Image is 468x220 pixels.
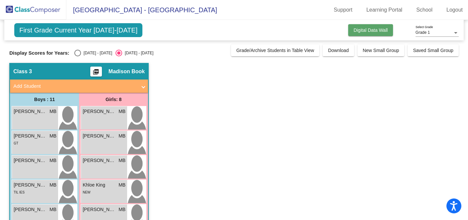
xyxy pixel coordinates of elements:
[231,44,320,56] button: Grade/Archive Students in Table View
[81,50,112,56] div: [DATE] - [DATE]
[118,108,125,115] span: MB
[416,30,430,35] span: Grade 1
[348,24,393,36] button: Digital Data Wall
[122,50,153,56] div: [DATE] - [DATE]
[10,93,79,106] div: Boys : 11
[109,68,145,75] span: Madison Book
[49,133,56,139] span: MB
[329,5,358,15] a: Support
[14,141,18,145] span: GT
[83,157,116,164] span: [PERSON_NAME]
[236,48,314,53] span: Grade/Archive Students in Table View
[363,48,399,53] span: New Small Group
[49,206,56,213] span: MB
[441,5,468,15] a: Logout
[408,44,458,56] button: Saved Small Group
[328,48,349,53] span: Download
[79,93,148,106] div: Girls: 8
[118,157,125,164] span: MB
[10,80,148,93] mat-expansion-panel-header: Add Student
[13,68,32,75] span: Class 3
[14,157,47,164] span: [PERSON_NAME]
[118,182,125,189] span: MB
[323,44,354,56] button: Download
[66,5,217,15] span: [GEOGRAPHIC_DATA] - [GEOGRAPHIC_DATA]
[411,5,438,15] a: School
[83,182,116,189] span: Khloe King
[49,108,56,115] span: MB
[14,23,142,37] span: First Grade Current Year [DATE]-[DATE]
[118,133,125,139] span: MB
[92,69,100,78] mat-icon: picture_as_pdf
[90,67,102,77] button: Print Students Details
[83,108,116,115] span: [PERSON_NAME]
[13,82,137,90] mat-panel-title: Add Student
[353,27,388,33] span: Digital Data Wall
[14,191,25,194] span: TIL IES
[118,206,125,213] span: MB
[83,133,116,139] span: [PERSON_NAME]
[361,5,408,15] a: Learning Portal
[49,157,56,164] span: MB
[14,133,47,139] span: [PERSON_NAME] [PERSON_NAME]
[413,48,453,53] span: Saved Small Group
[49,182,56,189] span: MB
[83,206,116,213] span: [PERSON_NAME]
[74,50,153,56] mat-radio-group: Select an option
[14,206,47,213] span: [PERSON_NAME]
[9,50,69,56] span: Display Scores for Years:
[14,182,47,189] span: [PERSON_NAME]
[83,191,90,194] span: NEW
[357,44,405,56] button: New Small Group
[14,108,47,115] span: [PERSON_NAME]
